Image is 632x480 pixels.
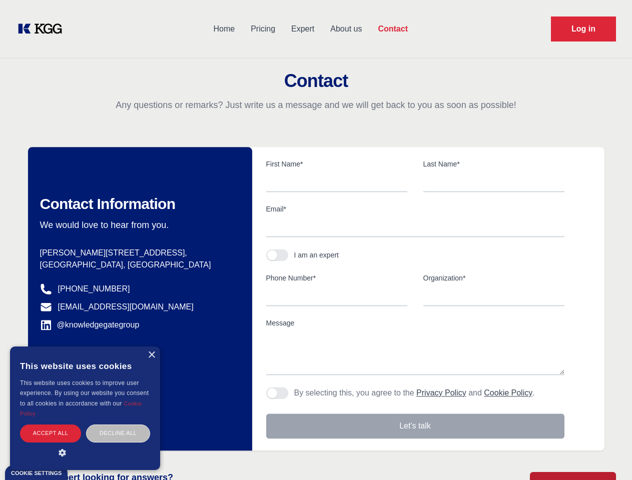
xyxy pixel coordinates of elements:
[40,259,236,271] p: [GEOGRAPHIC_DATA], [GEOGRAPHIC_DATA]
[322,16,370,42] a: About us
[58,301,194,313] a: [EMAIL_ADDRESS][DOMAIN_NAME]
[20,424,81,442] div: Accept all
[423,159,564,169] label: Last Name*
[266,413,564,438] button: Let's talk
[370,16,416,42] a: Contact
[40,319,140,331] a: @knowledgegategroup
[294,387,535,399] p: By selecting this, you agree to the and .
[551,16,616,41] a: Request Demo
[40,219,236,231] p: We would love to hear from you.
[294,250,339,260] div: I am an expert
[20,354,150,378] div: This website uses cookies
[416,388,466,397] a: Privacy Policy
[16,21,70,37] a: KOL Knowledge Platform: Talk to Key External Experts (KEE)
[266,318,564,328] label: Message
[58,283,130,295] a: [PHONE_NUMBER]
[205,16,243,42] a: Home
[582,432,632,480] iframe: Chat Widget
[283,16,322,42] a: Expert
[266,159,407,169] label: First Name*
[86,424,150,442] div: Decline all
[148,351,155,359] div: Close
[243,16,283,42] a: Pricing
[266,273,407,283] label: Phone Number*
[40,247,236,259] p: [PERSON_NAME][STREET_ADDRESS],
[40,195,236,213] h2: Contact Information
[12,71,620,91] h2: Contact
[12,99,620,111] p: Any questions or remarks? Just write us a message and we will get back to you as soon as possible!
[484,388,532,397] a: Cookie Policy
[423,273,564,283] label: Organization*
[20,400,142,416] a: Cookie Policy
[11,470,62,476] div: Cookie settings
[20,379,149,407] span: This website uses cookies to improve user experience. By using our website you consent to all coo...
[266,204,564,214] label: Email*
